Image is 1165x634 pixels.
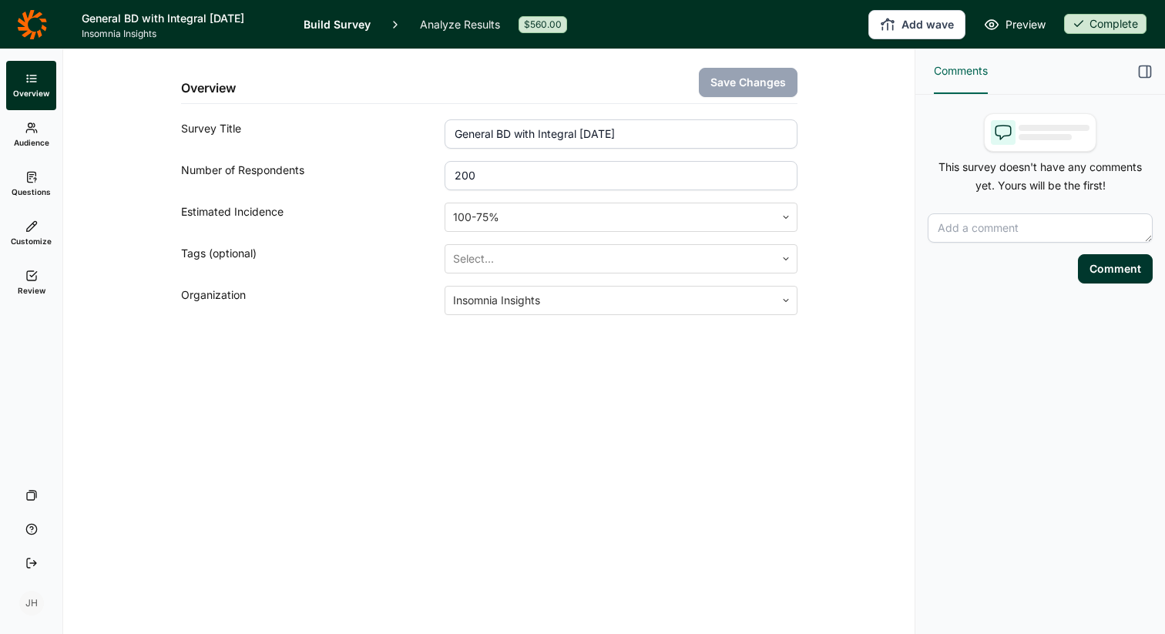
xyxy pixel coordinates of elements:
[6,61,56,110] a: Overview
[445,119,797,149] input: ex: Package testing study
[82,9,285,28] h1: General BD with Integral [DATE]
[868,10,965,39] button: Add wave
[1078,254,1153,283] button: Comment
[1064,14,1147,34] div: Complete
[934,49,988,94] button: Comments
[181,244,445,273] div: Tags (optional)
[519,16,567,33] div: $560.00
[11,236,52,247] span: Customize
[1006,15,1046,34] span: Preview
[181,79,236,97] h2: Overview
[984,15,1046,34] a: Preview
[18,285,45,296] span: Review
[928,158,1153,195] p: This survey doesn't have any comments yet. Yours will be the first!
[181,203,445,232] div: Estimated Incidence
[181,119,445,149] div: Survey Title
[6,209,56,258] a: Customize
[82,28,285,40] span: Insomnia Insights
[6,110,56,159] a: Audience
[6,159,56,209] a: Questions
[181,286,445,315] div: Organization
[699,68,797,97] button: Save Changes
[181,161,445,190] div: Number of Respondents
[12,186,51,197] span: Questions
[934,62,988,80] span: Comments
[445,161,797,190] input: 1000
[6,258,56,307] a: Review
[13,88,49,99] span: Overview
[1064,14,1147,35] button: Complete
[14,137,49,148] span: Audience
[19,591,44,616] div: JH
